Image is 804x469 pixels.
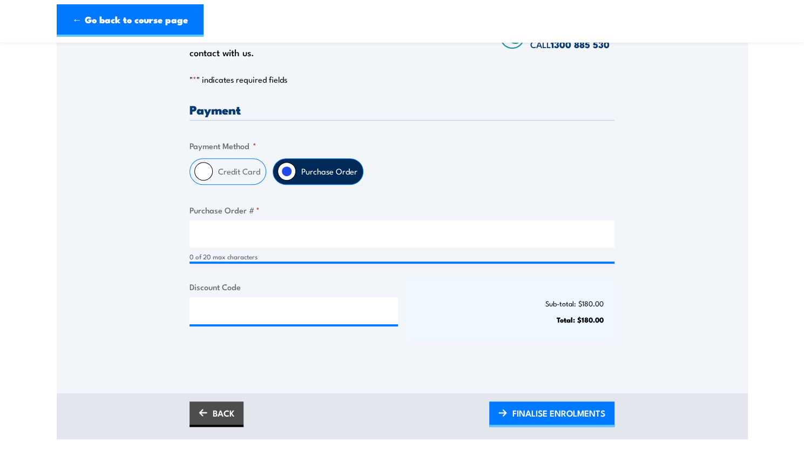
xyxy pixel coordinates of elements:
[190,401,244,427] a: BACK
[190,74,614,85] p: " " indicates required fields
[296,159,363,184] label: Purchase Order
[190,280,398,293] label: Discount Code
[489,401,614,427] a: FINALISE ENROLMENTS
[190,103,614,116] h3: Payment
[557,314,604,325] strong: Total: $180.00
[512,399,605,427] span: FINALISE ENROLMENTS
[190,252,614,262] div: 0 of 20 max characters
[417,299,604,307] p: Sub-total: $180.00
[190,204,614,216] label: Purchase Order #
[551,37,610,51] a: 1300 885 530
[190,139,256,152] legend: Payment Method
[57,4,204,37] a: ← Go back to course page
[530,21,614,51] span: Speak to a specialist CALL
[213,159,266,184] label: Credit Card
